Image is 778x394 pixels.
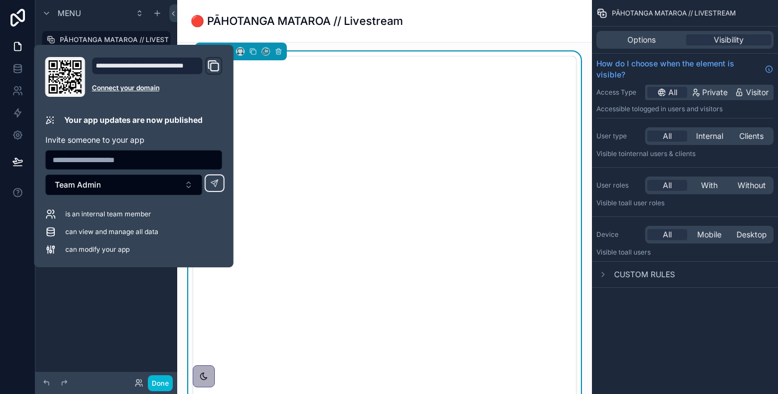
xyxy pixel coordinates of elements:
label: User type [596,132,641,141]
label: Device [596,230,641,239]
p: Accessible to [596,105,774,113]
label: PĀHOTANGA MATAROA // LIVESTREAM [60,35,188,44]
span: all users [625,248,651,256]
span: All user roles [625,199,664,207]
p: Visible to [596,248,774,257]
span: can modify your app [65,245,130,254]
p: Visible to [596,149,774,158]
span: All [663,229,672,240]
span: Visibility [714,34,744,45]
span: is an internal team member [65,210,151,219]
label: Access Type [596,88,641,97]
h1: 🔴 PĀHOTANGA MATAROA // Livestream [190,13,403,29]
span: All [663,131,672,142]
span: How do I choose when the element is visible? [596,58,760,80]
span: All [668,87,677,98]
span: Menu [58,8,81,19]
a: PĀHOTANGA MATAROA // LIVESTREAM [42,31,171,49]
span: All [663,180,672,191]
span: Clients [739,131,764,142]
span: can view and manage all data [65,227,158,236]
button: Done [148,375,173,391]
a: How do I choose when the element is visible? [596,58,774,80]
span: With [701,180,718,191]
span: Mobile [697,229,722,240]
a: Connect your domain [92,84,223,92]
span: Visitor [746,87,769,98]
p: Visible to [596,199,774,208]
button: Select Button [45,174,203,195]
p: Invite someone to your app [45,134,223,146]
span: Private [702,87,728,98]
span: Internal users & clients [625,149,695,158]
span: Options [627,34,656,45]
span: PĀHOTANGA MATAROA // LIVESTREAM [612,9,736,18]
div: Domain and Custom Link [92,57,223,97]
p: Your app updates are now published [64,115,203,126]
span: Internal [696,131,723,142]
label: User roles [596,181,641,190]
span: Desktop [736,229,767,240]
span: Without [738,180,766,191]
span: Team Admin [55,179,101,190]
span: Logged in users and visitors [638,105,723,113]
span: Custom rules [614,269,675,280]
